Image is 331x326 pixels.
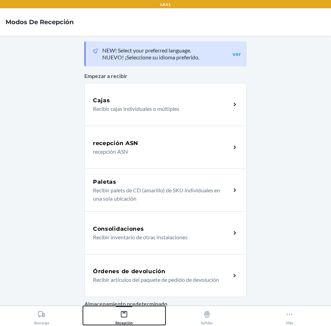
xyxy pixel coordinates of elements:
a: PaletasRecibir palets de CD (amarillo) de SKU individuales en una sola ubicación [84,169,247,211]
p: Recibir artículos del paquete de pedido de devolución [93,276,225,284]
a: ver [233,50,241,57]
button: Salidas [165,306,248,325]
h5: Órdenes de devolución [93,267,165,276]
button: Recepción [83,306,166,325]
div: Recepción [115,308,133,325]
a: CajasRecibir cajas individuales o múltiples [84,83,247,126]
p: Empezar a recibir [84,72,247,80]
p: LAX1 [160,1,171,8]
p: Recibir palets de CD (amarillo) de SKU individuales en una sola ubicación [93,186,225,203]
p: Almacenamiento predeterminado [84,300,247,308]
a: ConsolidacionesRecibir inventario de otras instalaciones [84,211,247,254]
p: NEW! Select your preferred language. [102,47,199,54]
p: Recibir cajas individuales o múltiples [93,105,225,113]
h4: Modos de Recepción [6,18,74,27]
h5: recepción ASN [93,139,138,147]
h5: Paletas [93,178,116,186]
p: Recibir inventario de otras instalaciones [93,233,225,241]
div: descarga [34,308,49,325]
div: Salidas [201,308,213,325]
div: Más [286,308,293,325]
a: Órdenes de devoluciónRecibir artículos del paquete de pedido de devolución [84,254,247,297]
h5: Cajas [93,96,110,105]
h5: Consolidaciones [93,225,144,233]
p: recepción ASN [93,147,225,156]
p: NUEVO! ¡Seleccione su idioma preferido. [102,54,199,61]
a: recepción ASNrecepción ASN [84,126,247,169]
